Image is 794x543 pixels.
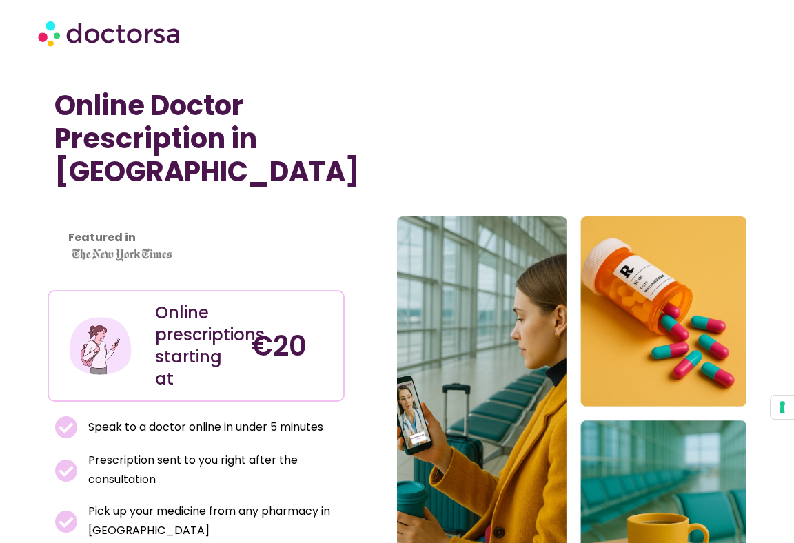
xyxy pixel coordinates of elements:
[54,218,338,235] iframe: Customer reviews powered by Trustpilot
[85,418,323,437] span: Speak to a doctor online in under 5 minutes
[54,89,338,188] h1: Online Doctor Prescription in [GEOGRAPHIC_DATA]
[155,302,237,390] div: Online prescriptions starting at
[85,502,338,540] span: Pick up your medicine from any pharmacy in [GEOGRAPHIC_DATA]
[771,396,794,419] button: Your consent preferences for tracking technologies
[54,202,261,218] iframe: Customer reviews powered by Trustpilot
[68,229,136,245] strong: Featured in
[68,313,133,378] img: Illustration depicting a young woman in a casual outfit, engaged with her smartphone. She has a p...
[251,329,333,362] h4: €20
[85,451,338,489] span: Prescription sent to you right after the consultation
